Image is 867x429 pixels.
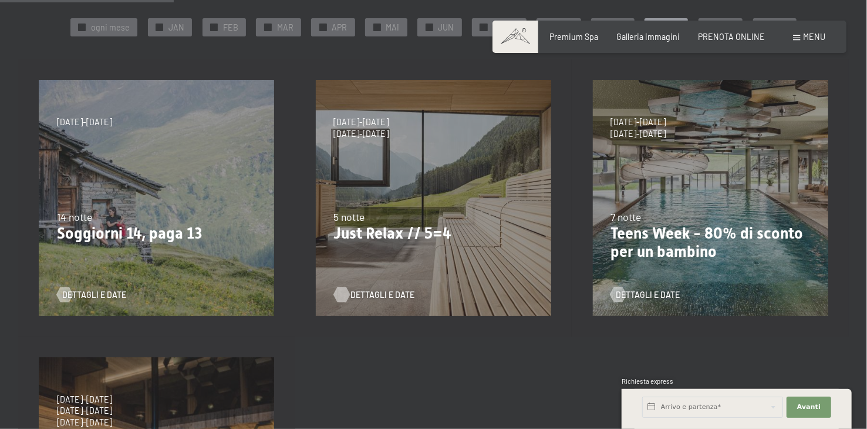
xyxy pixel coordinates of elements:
[334,210,365,223] span: 5 notte
[610,289,680,301] a: Dettagli e Date
[427,24,431,31] span: ✓
[610,128,666,140] span: [DATE]-[DATE]
[438,22,454,33] span: JUN
[62,289,126,301] span: Dettagli e Date
[334,128,389,140] span: [DATE]-[DATE]
[334,116,389,128] span: [DATE]-[DATE]
[57,289,126,301] a: Dettagli e Date
[157,24,161,31] span: ✓
[334,224,534,243] p: Just Relax // 5=4
[168,22,184,33] span: JAN
[797,403,821,412] span: Avanti
[57,210,92,223] span: 14 notte
[787,397,831,418] button: Avanti
[375,24,379,31] span: ✓
[57,116,112,128] span: [DATE]-[DATE]
[616,32,680,42] a: Galleria immagini
[610,224,810,262] p: Teens Week - 80% di sconto per un bambino
[386,22,400,33] span: MAI
[622,377,673,385] span: Richiesta express
[549,32,598,42] a: Premium Spa
[698,32,765,42] a: PRENOTA ONLINE
[57,405,112,417] span: [DATE]-[DATE]
[91,22,130,33] span: ogni mese
[481,24,486,31] span: ✓
[350,289,414,301] span: Dettagli e Date
[57,224,257,243] p: Soggiorni 14, paga 13
[616,289,680,301] span: Dettagli e Date
[321,24,325,31] span: ✓
[332,22,348,33] span: APR
[610,116,666,128] span: [DATE]-[DATE]
[277,22,294,33] span: MAR
[211,24,216,31] span: ✓
[265,24,270,31] span: ✓
[610,210,641,223] span: 7 notte
[57,417,112,428] span: [DATE]-[DATE]
[223,22,238,33] span: FEB
[804,32,826,42] span: Menu
[57,394,112,405] span: [DATE]-[DATE]
[334,289,403,301] a: Dettagli e Date
[79,24,84,31] span: ✓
